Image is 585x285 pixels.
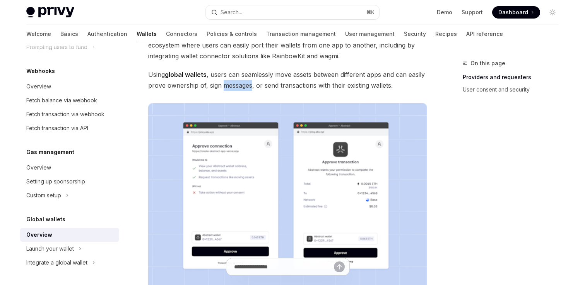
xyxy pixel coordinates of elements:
a: Authentication [87,25,127,43]
a: Fetch balance via webhook [20,93,119,107]
div: Overview [26,230,52,239]
h5: Global wallets [26,215,65,224]
button: Toggle dark mode [546,6,559,19]
button: Search...⌘K [206,5,379,19]
span: Using , users can seamlessly move assets between different apps and can easily prove ownership of... [148,69,427,91]
div: Fetch transaction via webhook [26,110,104,119]
div: Custom setup [26,191,61,200]
div: Overview [26,163,51,172]
div: Overview [26,82,51,91]
a: Security [404,25,426,43]
a: User management [345,25,395,43]
a: Fetch transaction via API [20,121,119,135]
div: Fetch transaction via API [26,124,88,133]
a: API reference [466,25,503,43]
a: Demo [437,8,452,16]
button: Send message [334,261,345,272]
img: light logo [26,7,74,18]
span: ⌘ K [366,9,375,15]
a: Dashboard [492,6,540,19]
a: Providers and requesters [463,71,565,83]
a: Recipes [435,25,457,43]
span: Dashboard [498,8,528,16]
a: Fetch transaction via webhook [20,107,119,121]
div: Launch your wallet [26,244,74,253]
a: Overview [20,161,119,175]
h5: Webhooks [26,66,55,76]
div: Search... [221,8,242,17]
a: Policies & controls [207,25,257,43]
h5: Gas management [26,148,74,157]
span: On this page [470,59,505,68]
a: Setting up sponsorship [20,175,119,188]
a: Overview [20,80,119,93]
strong: global wallets [165,71,207,78]
a: Wallets [137,25,157,43]
div: Setting up sponsorship [26,177,85,186]
a: Overview [20,228,119,242]
div: Fetch balance via webhook [26,96,97,105]
a: Transaction management [266,25,336,43]
a: Basics [60,25,78,43]
a: Support [462,8,483,16]
a: Connectors [166,25,197,43]
div: Integrate a global wallet [26,258,87,267]
a: Welcome [26,25,51,43]
a: User consent and security [463,83,565,96]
